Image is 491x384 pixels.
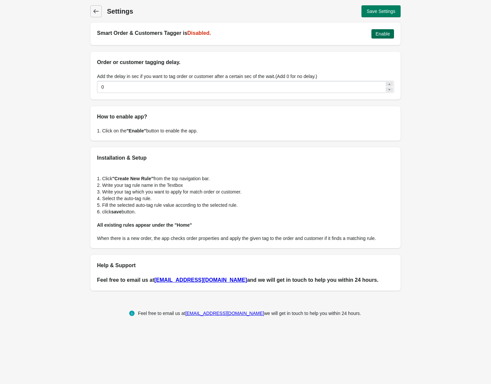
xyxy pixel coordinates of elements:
[154,277,247,283] a: [EMAIL_ADDRESS][DOMAIN_NAME]
[97,182,394,189] p: 2. Write your tag rule name in the Textbox
[97,154,394,162] h2: Installation & Setup
[97,127,394,134] p: 1. Click on the button to enable the app.
[97,81,385,93] input: delay in sec
[97,58,394,66] h2: Order or customer tagging delay.
[97,208,394,215] p: 6. click button.
[97,195,394,202] p: 4. Select the auto-tag rule.
[97,189,394,195] p: 3. Write your tag which you want to apply for match order or customer.
[97,276,394,284] h2: Feel free to email us at and we will get in touch to help you within 24 hours.
[97,235,394,242] p: When there is a new order, the app checks order properties and apply the given tag to the order a...
[97,262,394,269] h2: Help & Support
[107,7,242,16] h1: Settings
[367,9,395,14] span: Save Settings
[361,5,401,17] button: Save Settings
[112,176,153,181] b: "Create New Rule"
[185,311,264,316] a: [EMAIL_ADDRESS][DOMAIN_NAME]
[97,175,394,182] p: 1. Click from the top navigation bar.
[187,30,211,36] span: Disabled.
[127,128,146,133] b: "Enable"
[97,73,317,80] label: Add the delay in sec if you want to tag order or customer after a certain sec of the wait.(Add 0 ...
[97,222,192,228] b: All existing rules appear under the "Home"
[97,29,366,37] h2: Smart Order & Customers Tagger is
[111,209,122,214] b: save
[375,31,390,37] span: Enable
[97,202,394,208] p: 5. Fill the selected auto-tag rule value according to the selected rule.
[371,29,394,38] button: Enable
[138,309,361,317] div: Feel free to email us at we will get in touch to help you within 24 hours.
[97,113,394,121] h2: How to enable app?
